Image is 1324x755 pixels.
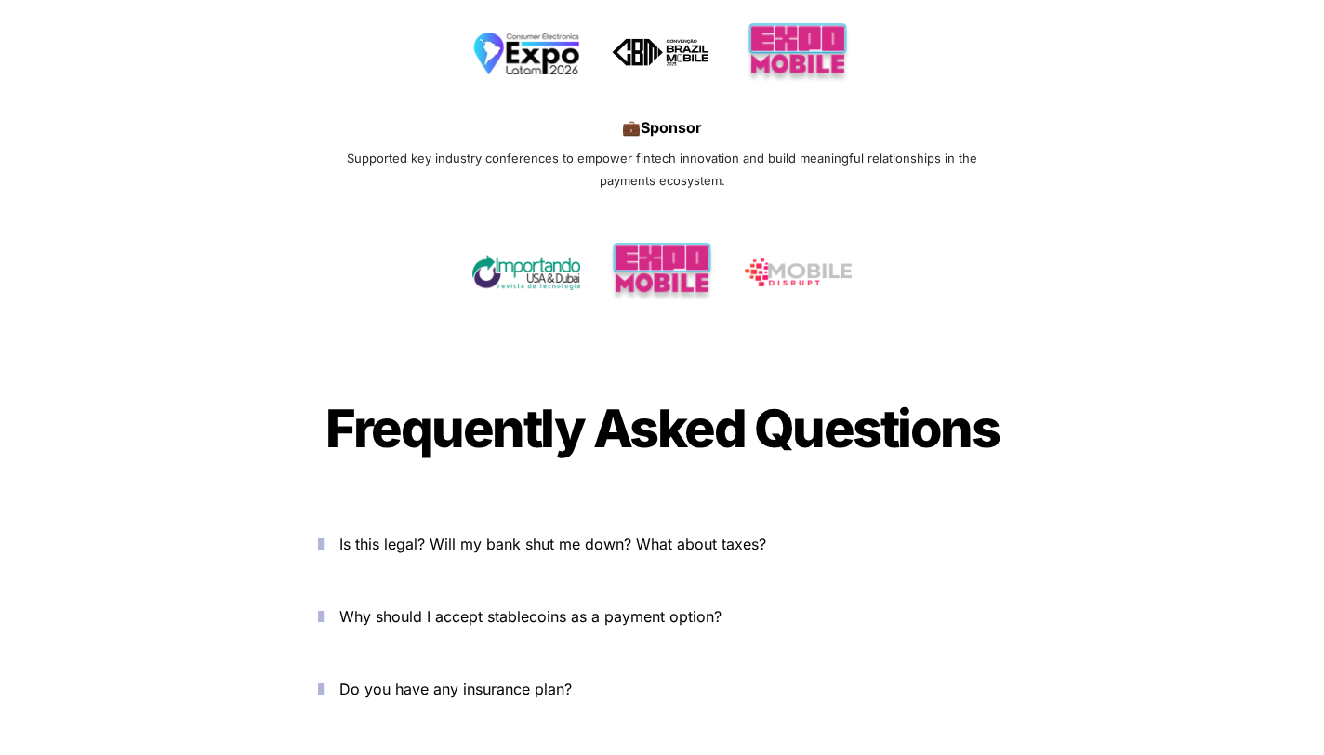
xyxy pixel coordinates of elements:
[347,151,981,188] span: Supported key industry conferences to empower fintech innovation and build meaningful relationshi...
[325,397,999,460] span: Frequently Asked Questions
[339,607,722,626] span: Why should I accept stablecoins as a payment option?
[622,118,641,137] span: 💼
[339,680,572,698] span: Do you have any insurance plan?
[641,118,702,137] strong: Sponsor
[339,535,766,553] span: Is this legal? Will my bank shut me down? What about taxes?
[290,515,1034,573] button: Is this legal? Will my bank shut me down? What about taxes?
[290,588,1034,645] button: Why should I accept stablecoins as a payment option?
[290,660,1034,718] button: Do you have any insurance plan?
